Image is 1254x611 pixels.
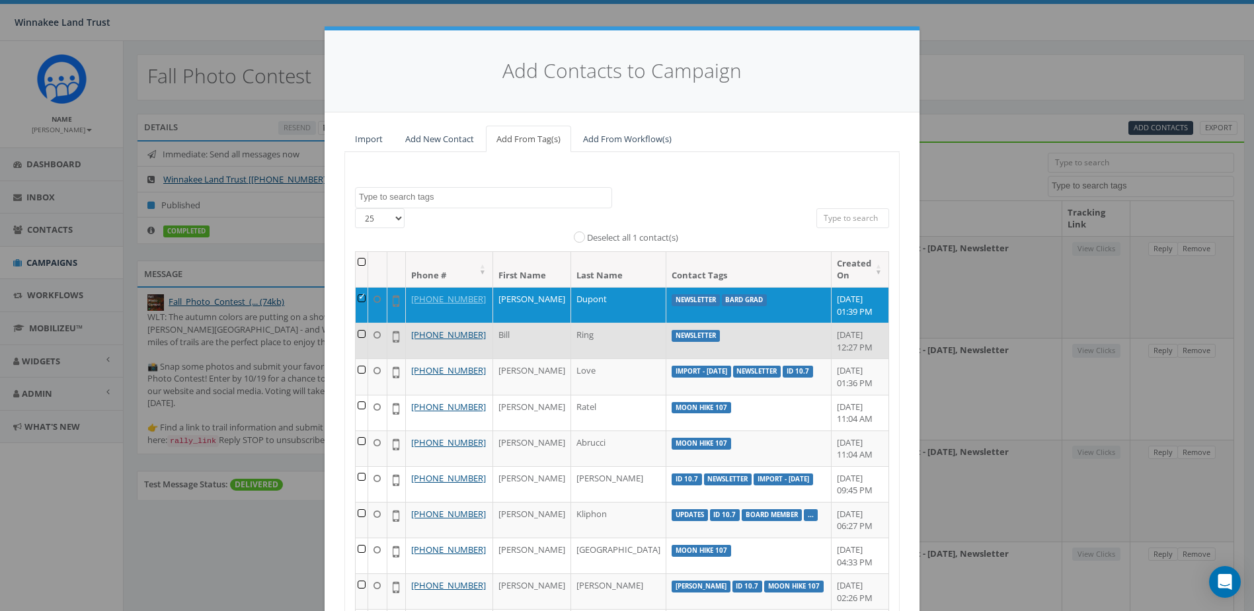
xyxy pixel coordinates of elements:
[344,57,900,85] h4: Add Contacts to Campaign
[672,545,731,557] label: Moon Hike 107
[832,430,889,466] td: [DATE] 11:04 AM
[808,510,814,519] a: ...
[1209,566,1241,598] div: Open Intercom Messenger
[411,436,486,448] a: [PHONE_NUMBER]
[764,581,824,592] label: Moon Hike 107
[395,126,485,153] a: Add New Contact
[704,473,752,485] label: Newsletter
[571,502,666,538] td: Kliphon
[832,252,889,287] th: Created On: activate to sort column ascending
[493,502,571,538] td: [PERSON_NAME]
[411,508,486,520] a: [PHONE_NUMBER]
[493,430,571,466] td: [PERSON_NAME]
[832,395,889,430] td: [DATE] 11:04 AM
[672,581,730,592] label: [PERSON_NAME]
[486,126,571,153] a: Add From Tag(s)
[344,126,393,153] a: Import
[672,473,702,485] label: ID 10.7
[493,323,571,358] td: Bill
[571,573,666,609] td: [PERSON_NAME]
[571,538,666,573] td: [GEOGRAPHIC_DATA]
[672,509,708,521] label: Updates
[832,287,889,323] td: [DATE] 01:39 PM
[672,294,720,306] label: Newsletter
[411,472,486,484] a: [PHONE_NUMBER]
[571,395,666,430] td: Ratel
[722,294,767,306] label: Bard Grad
[672,366,731,378] label: Import - [DATE]
[572,126,682,153] a: Add From Workflow(s)
[832,358,889,394] td: [DATE] 01:36 PM
[493,466,571,502] td: [PERSON_NAME]
[742,509,802,521] label: Board Member
[754,473,813,485] label: Import - [DATE]
[411,401,486,413] a: [PHONE_NUMBER]
[816,208,889,228] input: Type to search
[710,509,740,521] label: ID 10.7
[587,231,678,245] label: Deselect all 1 contact(s)
[493,252,571,287] th: First Name
[406,252,493,287] th: Phone #: activate to sort column ascending
[411,364,486,376] a: [PHONE_NUMBER]
[732,581,763,592] label: ID 10.7
[571,323,666,358] td: Ring
[493,287,571,323] td: [PERSON_NAME]
[571,430,666,466] td: Abrucci
[493,538,571,573] td: [PERSON_NAME]
[359,191,611,203] textarea: Search
[832,538,889,573] td: [DATE] 04:33 PM
[832,323,889,358] td: [DATE] 12:27 PM
[672,330,720,342] label: Newsletter
[832,502,889,538] td: [DATE] 06:27 PM
[571,287,666,323] td: Dupont
[493,395,571,430] td: [PERSON_NAME]
[832,573,889,609] td: [DATE] 02:26 PM
[411,579,486,591] a: [PHONE_NUMBER]
[672,402,731,414] label: Moon Hike 107
[493,358,571,394] td: [PERSON_NAME]
[783,366,813,378] label: ID 10.7
[493,573,571,609] td: [PERSON_NAME]
[571,466,666,502] td: [PERSON_NAME]
[666,252,832,287] th: Contact Tags
[411,544,486,555] a: [PHONE_NUMBER]
[411,293,486,305] a: [PHONE_NUMBER]
[832,466,889,502] td: [DATE] 09:45 PM
[672,438,731,450] label: Moon Hike 107
[411,329,486,341] a: [PHONE_NUMBER]
[733,366,781,378] label: Newsletter
[571,252,666,287] th: Last Name
[571,358,666,394] td: Love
